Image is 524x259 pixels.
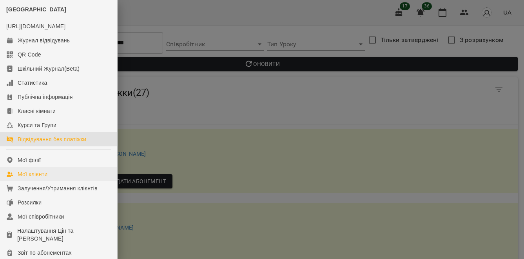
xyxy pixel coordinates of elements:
[18,213,64,221] div: Мої співробітники
[6,23,65,29] a: [URL][DOMAIN_NAME]
[18,199,42,206] div: Розсилки
[18,121,56,129] div: Курси та Групи
[18,93,73,101] div: Публічна інформація
[18,107,56,115] div: Класні кімнати
[18,79,47,87] div: Статистика
[18,156,41,164] div: Мої філії
[18,170,47,178] div: Мої клієнти
[18,135,86,143] div: Відвідування без платіжки
[18,184,98,192] div: Залучення/Утримання клієнтів
[18,249,72,257] div: Звіт по абонементах
[18,51,41,58] div: QR Code
[17,227,111,243] div: Налаштування Цін та [PERSON_NAME]
[6,6,66,13] span: [GEOGRAPHIC_DATA]
[18,36,70,44] div: Журнал відвідувань
[18,65,80,73] div: Шкільний Журнал(Beta)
